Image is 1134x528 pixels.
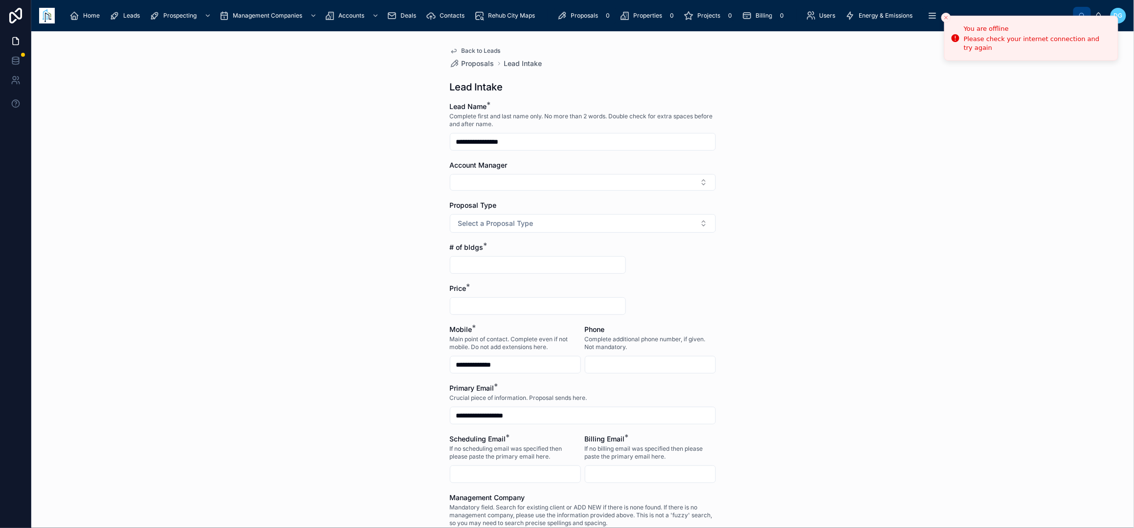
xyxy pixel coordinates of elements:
[384,7,423,24] a: Deals
[450,201,497,209] span: Proposal Type
[964,35,1110,52] div: Please check your internet connection and try again
[681,7,739,24] a: Projects0
[1114,12,1123,20] span: DG
[450,325,472,333] span: Mobile
[63,5,1073,26] div: scrollable content
[941,13,951,22] button: Close toast
[554,7,617,24] a: Proposals0
[585,445,716,461] span: If no billing email was specified then please paste the primary email here.
[450,284,467,292] span: Price
[163,12,197,20] span: Prospecting
[617,7,681,24] a: Properties0
[724,10,736,22] div: 0
[471,7,542,24] a: Rehub City Maps
[776,10,788,22] div: 0
[462,59,494,68] span: Proposals
[450,335,581,351] span: Main point of contact. Complete even if not mobile. Do not add extensions here.
[803,7,843,24] a: Users
[462,47,501,55] span: Back to Leads
[400,12,416,20] span: Deals
[450,112,716,128] span: Complete first and last name only. No more than 2 words. Double check for extra spaces before and...
[820,12,836,20] span: Users
[458,219,534,228] span: Select a Proposal Type
[338,12,364,20] span: Accounts
[216,7,322,24] a: Management Companies
[488,12,535,20] span: Rehub City Maps
[450,243,484,251] span: # of bldgs
[67,7,107,24] a: Home
[123,12,140,20] span: Leads
[440,12,465,20] span: Contacts
[322,7,384,24] a: Accounts
[585,335,716,351] span: Complete additional phone number, if given. Not mandatory.
[964,24,1110,34] div: You are offline
[859,12,913,20] span: Energy & Emissions
[233,12,302,20] span: Management Companies
[107,7,147,24] a: Leads
[147,7,216,24] a: Prospecting
[585,435,625,443] span: Billing Email
[504,59,542,68] a: Lead Intake
[450,174,716,191] button: Select Button
[697,12,720,20] span: Projects
[585,325,605,333] span: Phone
[450,504,716,527] span: Mandatory field. Search for existing client or ADD NEW if there is none found. If there is no man...
[450,161,508,169] span: Account Manager
[633,12,662,20] span: Properties
[450,445,581,461] span: If no scheduling email was specified then please paste the primary email here.
[602,10,614,22] div: 0
[450,47,501,55] a: Back to Leads
[450,102,487,110] span: Lead Name
[756,12,772,20] span: Billing
[83,12,100,20] span: Home
[843,7,920,24] a: Energy & Emissions
[666,10,678,22] div: 0
[450,435,506,443] span: Scheduling Email
[450,80,503,94] h1: Lead Intake
[39,8,55,23] img: App logo
[423,7,471,24] a: Contacts
[450,384,494,392] span: Primary Email
[571,12,598,20] span: Proposals
[450,394,587,402] span: Crucial piece of information. Proposal sends here.
[450,59,494,68] a: Proposals
[739,7,791,24] a: Billing0
[450,493,525,502] span: Management Company
[450,214,716,233] button: Select Button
